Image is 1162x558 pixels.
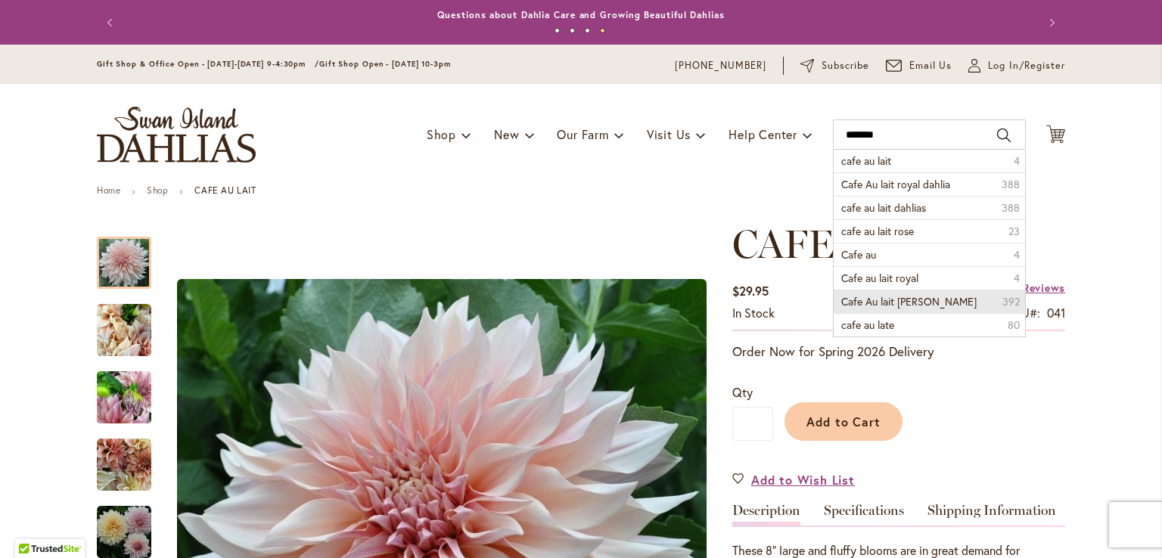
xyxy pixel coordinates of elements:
div: Café Au Lait [97,423,166,491]
span: 392 [1002,294,1020,309]
button: 2 of 4 [570,28,575,33]
a: [PHONE_NUMBER] [675,58,766,73]
button: Next [1035,8,1065,38]
span: cafe au lait rose [841,224,914,238]
span: Visit Us [647,126,691,142]
span: In stock [732,305,775,321]
a: Subscribe [800,58,869,73]
div: Café Au Lait [97,289,166,356]
span: 4 [1014,153,1020,169]
a: Shipping Information [927,504,1056,525]
span: 4 [1014,247,1020,262]
iframe: Launch Accessibility Center [11,504,54,547]
span: Reviews [1023,281,1065,295]
a: Specifications [824,504,904,525]
p: Order Now for Spring 2026 Delivery [732,343,1065,361]
span: cafe au lait [841,153,891,168]
span: 388 [1002,177,1020,192]
div: Café Au Lait [97,491,166,558]
button: Add to Cart [785,402,903,441]
span: New [494,126,519,142]
span: 23 [1008,224,1020,239]
button: 4 of 4 [600,28,605,33]
span: Cafe au lait royal [841,271,918,285]
span: Cafe Au lait royal dahlia [841,177,950,191]
span: Email Us [909,58,952,73]
span: Shop [427,126,456,142]
div: Café Au Lait [97,222,166,289]
a: Add to Wish List [732,471,855,488]
a: Home [97,184,120,196]
span: Cafe Au lait [PERSON_NAME] [841,294,977,308]
span: Log In/Register [988,58,1065,73]
a: Description [732,504,800,525]
span: cafe au lait dahlias [841,200,926,215]
span: Qty [732,384,753,400]
span: 388 [1002,200,1020,215]
span: Help Center [729,126,797,142]
span: Our Farm [557,126,608,142]
span: Gift Shop Open - [DATE] 10-3pm [319,59,451,69]
a: Email Us [886,58,952,73]
span: Gift Shop & Office Open - [DATE]-[DATE] 9-4:30pm / [97,59,319,69]
a: Shop [147,184,168,196]
span: Add to Wish List [751,471,855,488]
a: 13 Reviews [1004,281,1065,295]
strong: CAFE AU LAIT [194,184,256,196]
span: 80 [1008,318,1020,333]
div: Café Au Lait [97,356,166,423]
img: Café Au Lait [97,294,151,367]
img: Café Au Lait [97,361,151,434]
button: Search [997,123,1011,147]
a: Log In/Register [968,58,1065,73]
a: store logo [97,107,256,163]
span: $29.95 [732,283,769,299]
span: Cafe au [841,247,876,262]
img: Café Au Lait [97,438,151,492]
a: Questions about Dahlia Care and Growing Beautiful Dahlias [437,9,724,20]
span: Add to Cart [806,414,881,429]
span: Subscribe [822,58,869,73]
span: cafe au late [841,318,894,332]
div: Availability [732,305,775,322]
button: Previous [97,8,127,38]
div: 041 [1047,305,1065,322]
span: 4 [1014,271,1020,286]
span: CAFE AU LAIT [732,220,1003,268]
button: 1 of 4 [555,28,560,33]
button: 3 of 4 [585,28,590,33]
